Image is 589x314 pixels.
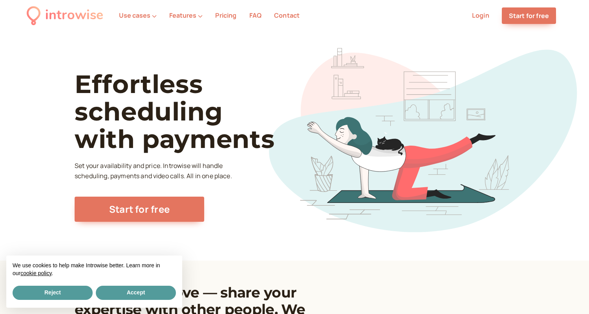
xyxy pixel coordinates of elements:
iframe: Chat Widget [550,276,589,314]
p: Set your availability and price. Introwise will handle scheduling, payments and video calls. All ... [75,161,234,181]
a: Contact [274,11,300,20]
h1: Effortless scheduling with payments [75,70,303,153]
a: cookie policy [20,270,51,276]
a: FAQ [249,11,262,20]
a: Start for free [75,197,204,222]
a: Login [472,11,489,20]
button: Accept [96,286,176,300]
a: introwise [27,5,103,26]
button: Use cases [119,12,157,19]
a: Pricing [215,11,236,20]
div: We use cookies to help make Introwise better. Learn more in our . [6,256,182,284]
button: Reject [13,286,93,300]
a: Start for free [502,7,556,24]
div: introwise [45,5,103,26]
button: Features [169,12,203,19]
